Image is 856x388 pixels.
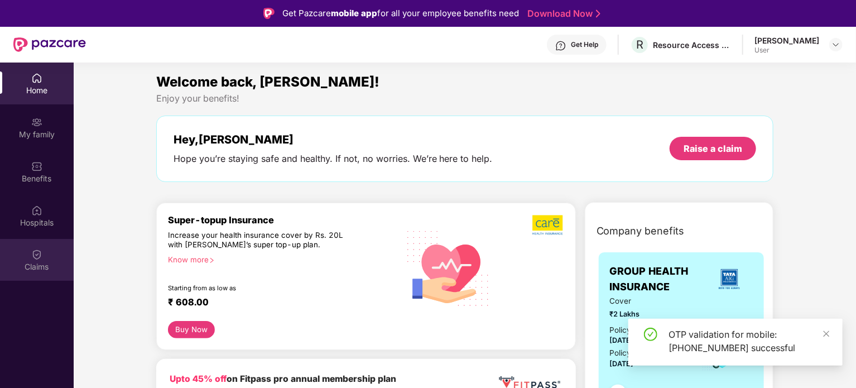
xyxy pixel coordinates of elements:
[168,214,399,226] div: Super-topup Insurance
[610,295,686,307] span: Cover
[831,40,840,49] img: svg+xml;base64,PHN2ZyBpZD0iRHJvcGRvd24tMzJ4MzIiIHhtbG5zPSJodHRwOi8vd3d3LnczLm9yZy8yMDAwL3N2ZyIgd2...
[331,8,377,18] strong: mobile app
[168,296,388,310] div: ₹ 608.00
[168,321,215,338] button: Buy Now
[168,255,392,263] div: Know more
[170,373,396,384] b: on Fitpass pro annual membership plan
[156,74,379,90] span: Welcome back, [PERSON_NAME]!
[610,264,706,295] span: GROUP HEALTH INSURANCE
[31,161,42,172] img: svg+xml;base64,PHN2ZyBpZD0iQmVuZWZpdHMiIHhtbG5zPSJodHRwOi8vd3d3LnczLm9yZy8yMDAwL3N2ZyIgd2lkdGg9Ij...
[168,231,351,251] div: Increase your health insurance cover by Rs. 20L with [PERSON_NAME]’s super top-up plan.
[174,153,493,165] div: Hope you’re staying safe and healthy. If not, no worries. We’re here to help.
[168,284,352,292] div: Starting from as low as
[610,324,657,336] div: Policy issued
[532,214,564,236] img: b5dec4f62d2307b9de63beb79f102df3.png
[399,217,498,318] img: svg+xml;base64,PHN2ZyB4bWxucz0iaHR0cDovL3d3dy53My5vcmcvMjAwMC9zdmciIHhtbG5zOnhsaW5rPSJodHRwOi8vd3...
[669,328,829,355] div: OTP validation for mobile: [PHONE_NUMBER] successful
[823,330,830,338] span: close
[571,40,598,49] div: Get Help
[555,40,566,51] img: svg+xml;base64,PHN2ZyBpZD0iSGVscC0zMngzMiIgeG1sbnM9Imh0dHA6Ly93d3cudzMub3JnLzIwMDAvc3ZnIiB3aWR0aD...
[754,35,819,46] div: [PERSON_NAME]
[209,257,215,264] span: right
[31,249,42,260] img: svg+xml;base64,PHN2ZyBpZD0iQ2xhaW0iIHhtbG5zPSJodHRwOi8vd3d3LnczLm9yZy8yMDAwL3N2ZyIgd2lkdGg9IjIwIi...
[653,40,731,50] div: Resource Access Management Solutions
[714,264,744,294] img: insurerLogo
[156,93,774,104] div: Enjoy your benefits!
[684,142,742,155] div: Raise a claim
[282,7,519,20] div: Get Pazcare for all your employee benefits need
[170,373,227,384] b: Upto 45% off
[610,360,634,368] span: [DATE]
[610,309,686,320] span: ₹2 Lakhs
[754,46,819,55] div: User
[13,37,86,52] img: New Pazcare Logo
[644,328,657,341] span: check-circle
[31,117,42,128] img: svg+xml;base64,PHN2ZyB3aWR0aD0iMjAiIGhlaWdodD0iMjAiIHZpZXdCb3g9IjAgMCAyMCAyMCIgZmlsbD0ibm9uZSIgeG...
[636,38,643,51] span: R
[263,8,275,19] img: Logo
[31,73,42,84] img: svg+xml;base64,PHN2ZyBpZD0iSG9tZSIgeG1sbnM9Imh0dHA6Ly93d3cudzMub3JnLzIwMDAvc3ZnIiB3aWR0aD0iMjAiIG...
[610,336,634,344] span: [DATE]
[31,205,42,216] img: svg+xml;base64,PHN2ZyBpZD0iSG9zcGl0YWxzIiB4bWxucz0iaHR0cDovL3d3dy53My5vcmcvMjAwMC9zdmciIHdpZHRoPS...
[596,8,600,20] img: Stroke
[527,8,597,20] a: Download Now
[610,347,656,359] div: Policy Expiry
[597,223,685,239] span: Company benefits
[174,133,493,146] div: Hey, [PERSON_NAME]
